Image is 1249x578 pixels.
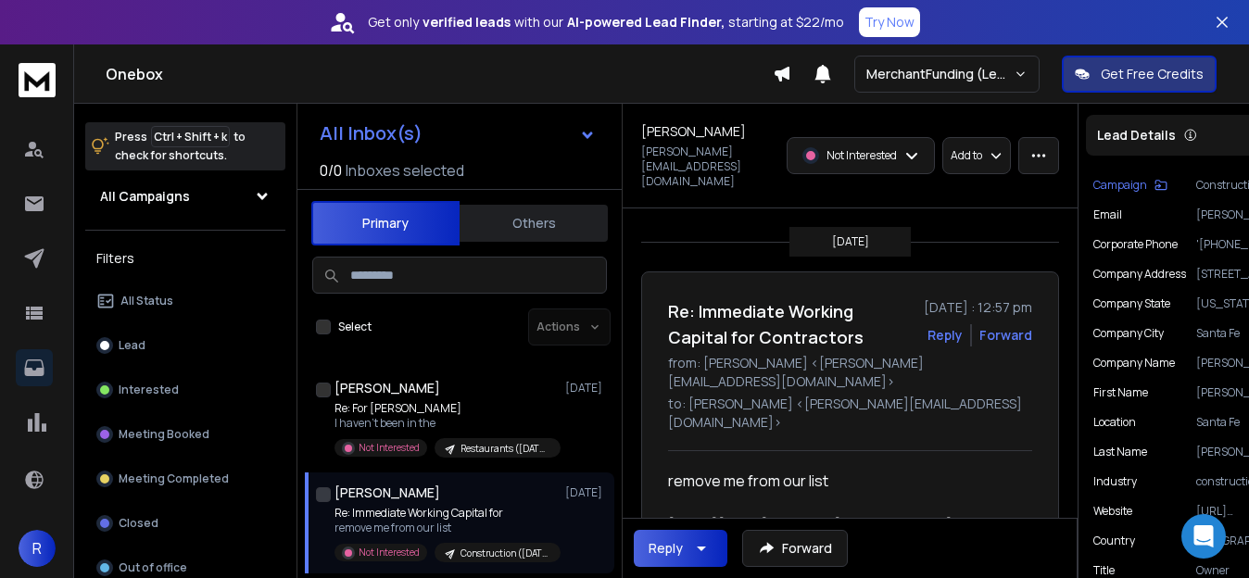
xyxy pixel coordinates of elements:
[1093,178,1167,193] button: Campaign
[1093,207,1122,222] p: Email
[979,326,1032,345] div: Forward
[119,560,187,575] p: Out of office
[85,416,285,453] button: Meeting Booked
[334,484,440,502] h1: [PERSON_NAME]
[85,283,285,320] button: All Status
[668,354,1032,391] p: from: [PERSON_NAME] <[PERSON_NAME][EMAIL_ADDRESS][DOMAIN_NAME]>
[1093,385,1148,400] p: First Name
[19,530,56,567] button: R
[359,441,420,455] p: Not Interested
[866,65,1014,83] p: MerchantFunding (LeadChimp)
[1093,534,1135,548] p: Country
[1093,415,1136,430] p: location
[320,159,342,182] span: 0 / 0
[1101,65,1204,83] p: Get Free Credits
[641,122,746,141] h1: [PERSON_NAME]
[359,546,420,559] p: Not Interested
[1093,296,1170,311] p: Company State
[565,381,607,396] p: [DATE]
[85,178,285,215] button: All Campaigns
[668,395,1032,432] p: to: [PERSON_NAME] <[PERSON_NAME][EMAIL_ADDRESS][DOMAIN_NAME]>
[119,471,229,486] p: Meeting Completed
[115,128,246,165] p: Press to check for shortcuts.
[567,13,725,31] strong: AI-powered Lead Finder,
[649,539,683,558] div: Reply
[1093,563,1115,578] p: title
[1181,514,1226,559] div: Open Intercom Messenger
[1093,504,1132,519] p: website
[338,320,372,334] label: Select
[368,13,844,31] p: Get only with our starting at $22/mo
[634,530,727,567] button: Reply
[859,7,920,37] button: Try Now
[1093,267,1186,282] p: Company Address
[311,201,460,245] button: Primary
[334,401,557,416] p: Re: For [PERSON_NAME]
[924,298,1032,317] p: [DATE] : 12:57 pm
[460,547,549,560] p: Construction ([DATE])
[864,13,915,31] p: Try Now
[320,124,423,143] h1: All Inbox(s)
[334,521,557,535] p: remove me from our list
[641,144,776,189] p: [PERSON_NAME][EMAIL_ADDRESS][DOMAIN_NAME]
[305,115,611,152] button: All Inbox(s)
[85,327,285,364] button: Lead
[1093,356,1175,371] p: Company Name
[119,427,209,442] p: Meeting Booked
[668,470,1017,492] div: remove me from our list
[565,485,607,500] p: [DATE]
[85,245,285,271] h3: Filters
[85,371,285,408] button: Interested
[119,338,145,353] p: Lead
[423,13,511,31] strong: verified leads
[1093,178,1147,193] p: Campaign
[832,234,869,249] p: [DATE]
[1097,126,1176,144] p: Lead Details
[334,506,557,521] p: Re: Immediate Working Capital for
[85,505,285,542] button: Closed
[826,148,897,163] p: Not Interested
[460,442,549,456] p: Restaurants ([DATE])
[19,63,56,97] img: logo
[1093,445,1147,459] p: Last Name
[742,530,848,567] button: Forward
[106,63,773,85] h1: Onebox
[951,148,982,163] p: Add to
[1093,474,1137,489] p: industry
[85,460,285,497] button: Meeting Completed
[334,416,557,431] p: I haven’t been in the
[1093,237,1178,252] p: Corporate Phone
[119,516,158,531] p: Closed
[1062,56,1217,93] button: Get Free Credits
[120,294,173,308] p: All Status
[346,159,464,182] h3: Inboxes selected
[927,326,963,345] button: Reply
[334,379,440,397] h1: [PERSON_NAME]
[119,383,179,397] p: Interested
[668,298,913,350] h1: Re: Immediate Working Capital for Contractors
[1093,326,1164,341] p: Company City
[100,187,190,206] h1: All Campaigns
[151,126,230,147] span: Ctrl + Shift + k
[460,203,608,244] button: Others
